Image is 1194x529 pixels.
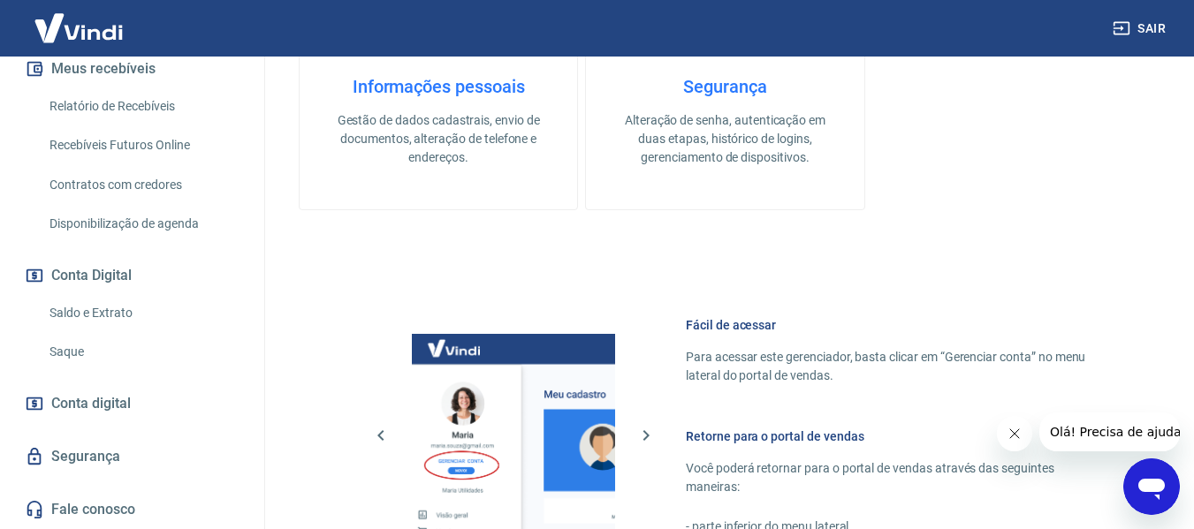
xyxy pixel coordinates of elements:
h4: Segurança [614,76,835,97]
h6: Fácil de acessar [686,316,1109,334]
img: Vindi [21,1,136,55]
button: Conta Digital [21,256,243,295]
a: Saque [42,334,243,370]
iframe: Mensagem da empresa [1039,412,1180,451]
p: Alteração de senha, autenticação em duas etapas, histórico de logins, gerenciamento de dispositivos. [614,111,835,167]
h6: Retorne para o portal de vendas [686,427,1109,445]
p: Gestão de dados cadastrais, envio de documentos, alteração de telefone e endereços. [328,111,549,167]
a: Contratos com credores [42,167,243,203]
button: Meus recebíveis [21,49,243,88]
span: Olá! Precisa de ajuda? [11,12,148,26]
iframe: Botão para abrir a janela de mensagens [1123,458,1180,515]
a: Disponibilização de agenda [42,206,243,242]
h4: Informações pessoais [328,76,549,97]
iframe: Fechar mensagem [997,416,1032,451]
span: Conta digital [51,391,131,416]
a: Relatório de Recebíveis [42,88,243,125]
a: Fale conosco [21,490,243,529]
button: Sair [1109,12,1173,45]
a: Saldo e Extrato [42,295,243,331]
a: Recebíveis Futuros Online [42,127,243,163]
p: Para acessar este gerenciador, basta clicar em “Gerenciar conta” no menu lateral do portal de ven... [686,348,1109,385]
a: Conta digital [21,384,243,423]
a: Segurança [21,437,243,476]
p: Você poderá retornar para o portal de vendas através das seguintes maneiras: [686,459,1109,496]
